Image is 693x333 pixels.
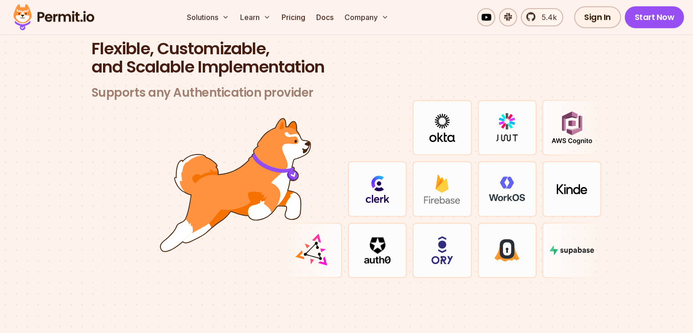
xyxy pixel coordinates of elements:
a: Docs [313,8,337,26]
button: Solutions [183,8,233,26]
span: Flexible, Customizable, [92,40,602,58]
button: Learn [236,8,274,26]
button: Company [341,8,392,26]
span: 5.4k [536,12,557,23]
a: 5.4k [521,8,563,26]
a: Start Now [625,6,684,28]
h3: Supports any Authentication provider [92,85,602,100]
img: Permit logo [9,2,98,33]
h2: and Scalable Implementation [92,40,602,76]
a: Pricing [278,8,309,26]
a: Sign In [574,6,621,28]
